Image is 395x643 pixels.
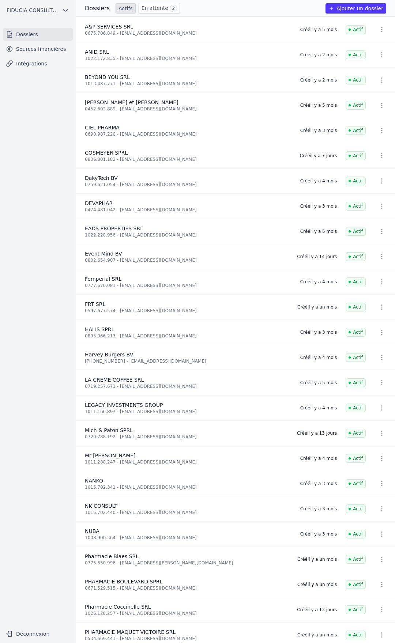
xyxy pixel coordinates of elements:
[297,430,337,436] div: Créé il y a 13 jours
[139,3,180,14] a: En attente 2
[85,610,288,616] div: 1026.128.257 - [EMAIL_ADDRESS][DOMAIN_NAME]
[300,380,337,386] div: Créé il y a 5 mois
[85,352,133,358] span: Harvey Burgers BV
[85,106,291,112] div: 0452.602.889 - [EMAIL_ADDRESS][DOMAIN_NAME]
[346,227,366,236] span: Actif
[85,4,110,13] h3: Dossiers
[85,604,151,610] span: Pharmacie Coccinelle SRL
[326,3,386,14] button: Ajouter un dossier
[85,636,289,642] div: 0534.669.443 - [EMAIL_ADDRESS][DOMAIN_NAME]
[346,328,366,337] span: Actif
[85,308,289,314] div: 0597.677.574 - [EMAIL_ADDRESS][DOMAIN_NAME]
[346,504,366,513] span: Actif
[116,3,136,14] a: Actifs
[346,353,366,362] span: Actif
[85,629,176,635] span: PHARMACIE MAQUET VICTOIRE SRL
[85,49,109,55] span: ANID SRL
[85,326,114,332] span: HALIS SPRL
[85,453,136,458] span: Mr [PERSON_NAME]
[346,605,366,614] span: Actif
[346,378,366,387] span: Actif
[85,81,291,87] div: 1013.487.771 - [EMAIL_ADDRESS][DOMAIN_NAME]
[85,56,291,61] div: 1022.172.835 - [EMAIL_ADDRESS][DOMAIN_NAME]
[85,257,288,263] div: 0802.654.907 - [EMAIL_ADDRESS][DOMAIN_NAME]
[85,585,289,591] div: 0671.529.515 - [EMAIL_ADDRESS][DOMAIN_NAME]
[297,582,337,587] div: Créé il y a un mois
[300,329,337,335] div: Créé il y a 3 mois
[85,579,162,585] span: PHARMACIE BOULEVARD SPRL
[300,52,337,58] div: Créé il y a 2 mois
[346,479,366,488] span: Actif
[300,506,337,512] div: Créé il y a 3 mois
[85,434,288,440] div: 0720.788.192 - [EMAIL_ADDRESS][DOMAIN_NAME]
[346,555,366,564] span: Actif
[300,355,337,360] div: Créé il y a 4 mois
[297,632,337,638] div: Créé il y a un mois
[300,481,337,487] div: Créé il y a 3 mois
[346,530,366,538] span: Actif
[346,177,366,185] span: Actif
[300,27,337,33] div: Créé il y a 5 mois
[85,358,291,364] div: [PHONE_NUMBER] - [EMAIL_ADDRESS][DOMAIN_NAME]
[300,102,337,108] div: Créé il y a 5 mois
[85,528,99,534] span: NUBA
[170,5,177,12] span: 2
[85,131,291,137] div: 0690.987.220 - [EMAIL_ADDRESS][DOMAIN_NAME]
[85,24,133,30] span: A&P SERVICES SRL
[346,101,366,110] span: Actif
[346,631,366,639] span: Actif
[85,383,291,389] div: 0719.257.671 - [EMAIL_ADDRESS][DOMAIN_NAME]
[85,283,291,288] div: 0777.670.081 - [EMAIL_ADDRESS][DOMAIN_NAME]
[346,202,366,211] span: Actif
[85,484,291,490] div: 1015.702.341 - [EMAIL_ADDRESS][DOMAIN_NAME]
[85,503,117,509] span: NK CONSULT
[7,7,59,14] span: FIDUCIA CONSULTING SRL
[346,580,366,589] span: Actif
[297,254,337,260] div: Créé il y a 14 jours
[85,125,120,131] span: CIEL PHARMA
[3,28,73,41] a: Dossiers
[346,126,366,135] span: Actif
[85,226,143,231] span: EADS PROPERTIES SRL
[85,99,178,105] span: [PERSON_NAME] et [PERSON_NAME]
[85,535,291,541] div: 1008.900.364 - [EMAIL_ADDRESS][DOMAIN_NAME]
[85,510,291,515] div: 1015.702.440 - [EMAIL_ADDRESS][DOMAIN_NAME]
[346,277,366,286] span: Actif
[85,156,291,162] div: 0836.801.182 - [EMAIL_ADDRESS][DOMAIN_NAME]
[297,556,337,562] div: Créé il y a un mois
[346,454,366,463] span: Actif
[85,200,113,206] span: DEVAPHAR
[85,150,128,156] span: COSMEYER SPRL
[346,25,366,34] span: Actif
[3,628,73,640] button: Déconnexion
[346,151,366,160] span: Actif
[300,178,337,184] div: Créé il y a 4 mois
[85,478,103,484] span: NANKO
[3,4,73,16] button: FIDUCIA CONSULTING SRL
[346,404,366,412] span: Actif
[85,427,133,433] span: Mich & Paton SPRL
[85,459,291,465] div: 1011.288.247 - [EMAIL_ADDRESS][DOMAIN_NAME]
[300,203,337,209] div: Créé il y a 3 mois
[85,301,105,307] span: FRT SRL
[300,279,337,285] div: Créé il y a 4 mois
[3,57,73,70] a: Intégrations
[346,76,366,84] span: Actif
[300,77,337,83] div: Créé il y a 2 mois
[300,405,337,411] div: Créé il y a 4 mois
[300,455,337,461] div: Créé il y a 4 mois
[85,553,139,559] span: Pharmacie Blaes SRL
[85,74,130,80] span: BEYOND YOU SRL
[346,252,366,261] span: Actif
[85,251,122,257] span: Event Mind BV
[297,607,337,613] div: Créé il y a 13 jours
[300,531,337,537] div: Créé il y a 3 mois
[300,153,337,159] div: Créé il y a 7 jours
[346,50,366,59] span: Actif
[85,333,291,339] div: 0895.066.213 - [EMAIL_ADDRESS][DOMAIN_NAME]
[300,228,337,234] div: Créé il y a 5 mois
[297,304,337,310] div: Créé il y a un mois
[300,128,337,133] div: Créé il y a 3 mois
[346,303,366,311] span: Actif
[85,30,291,36] div: 0675.706.849 - [EMAIL_ADDRESS][DOMAIN_NAME]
